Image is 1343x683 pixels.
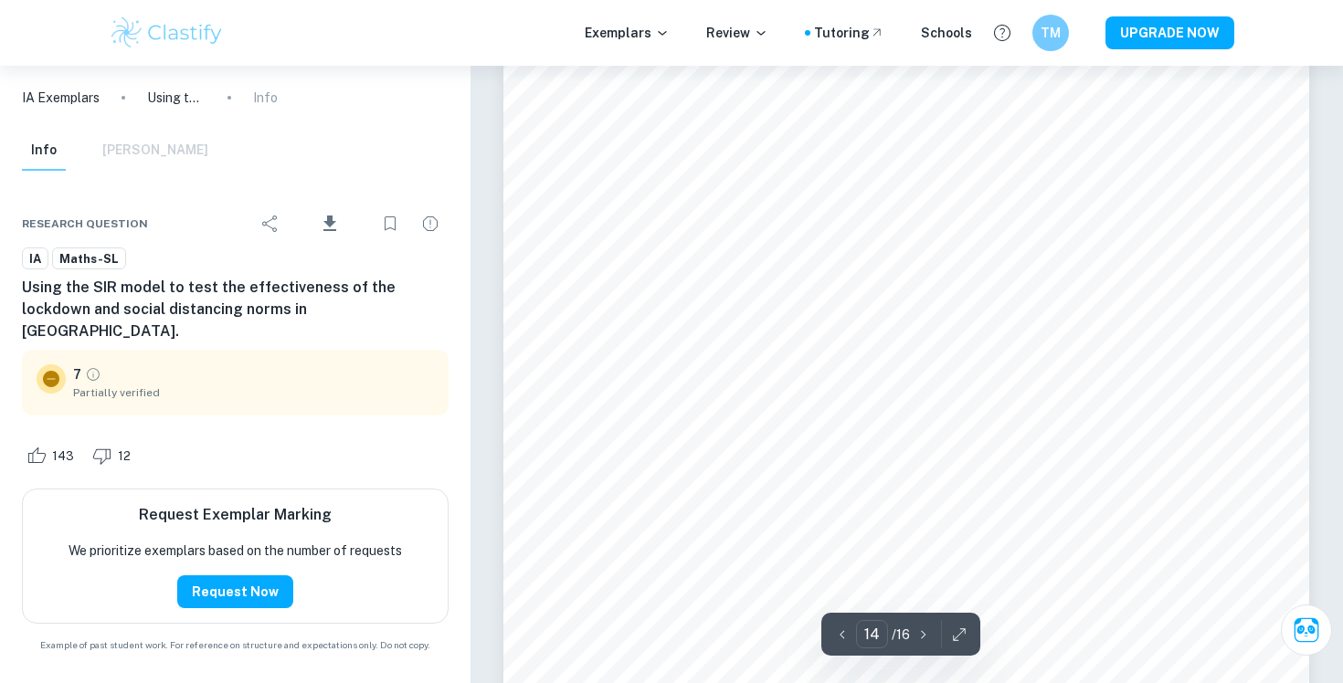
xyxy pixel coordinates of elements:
span: 143 [42,447,84,466]
span: Example of past student work. For reference on structure and expectations only. Do not copy. [22,638,449,652]
p: Info [253,88,278,108]
span: Research question [22,215,148,232]
a: Grade partially verified [85,366,101,383]
h6: Request Exemplar Marking [139,504,332,526]
p: Review [706,23,768,43]
div: Report issue [412,205,449,242]
p: 7 [73,364,81,384]
p: Using the SIR model to test the effectiveness of the lockdown and social distancing norms in [GEO... [147,88,206,108]
button: Ask Clai [1281,604,1332,656]
button: Info [22,131,66,171]
a: IA [22,247,48,270]
a: Schools [921,23,972,43]
a: Tutoring [814,23,884,43]
button: UPGRADE NOW [1105,16,1234,49]
span: 12 [108,447,141,466]
button: TM [1032,15,1069,51]
a: Maths-SL [52,247,126,270]
span: Maths-SL [53,250,125,268]
div: Share [252,205,289,242]
a: IA Exemplars [22,88,100,108]
div: Dislike [88,441,141,470]
h6: Using the SIR model to test the effectiveness of the lockdown and social distancing norms in [GEO... [22,277,449,342]
p: Exemplars [585,23,670,43]
button: Help and Feedback [987,17,1018,48]
span: Partially verified [73,384,434,401]
div: Bookmark [372,205,408,242]
span: IA [23,250,48,268]
div: Download [292,200,368,247]
p: We prioritize exemplars based on the number of requests [69,541,402,561]
p: / 16 [892,625,910,645]
button: Request Now [177,575,293,608]
img: Clastify logo [109,15,225,51]
div: Like [22,441,84,470]
h6: TM [1041,23,1062,43]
